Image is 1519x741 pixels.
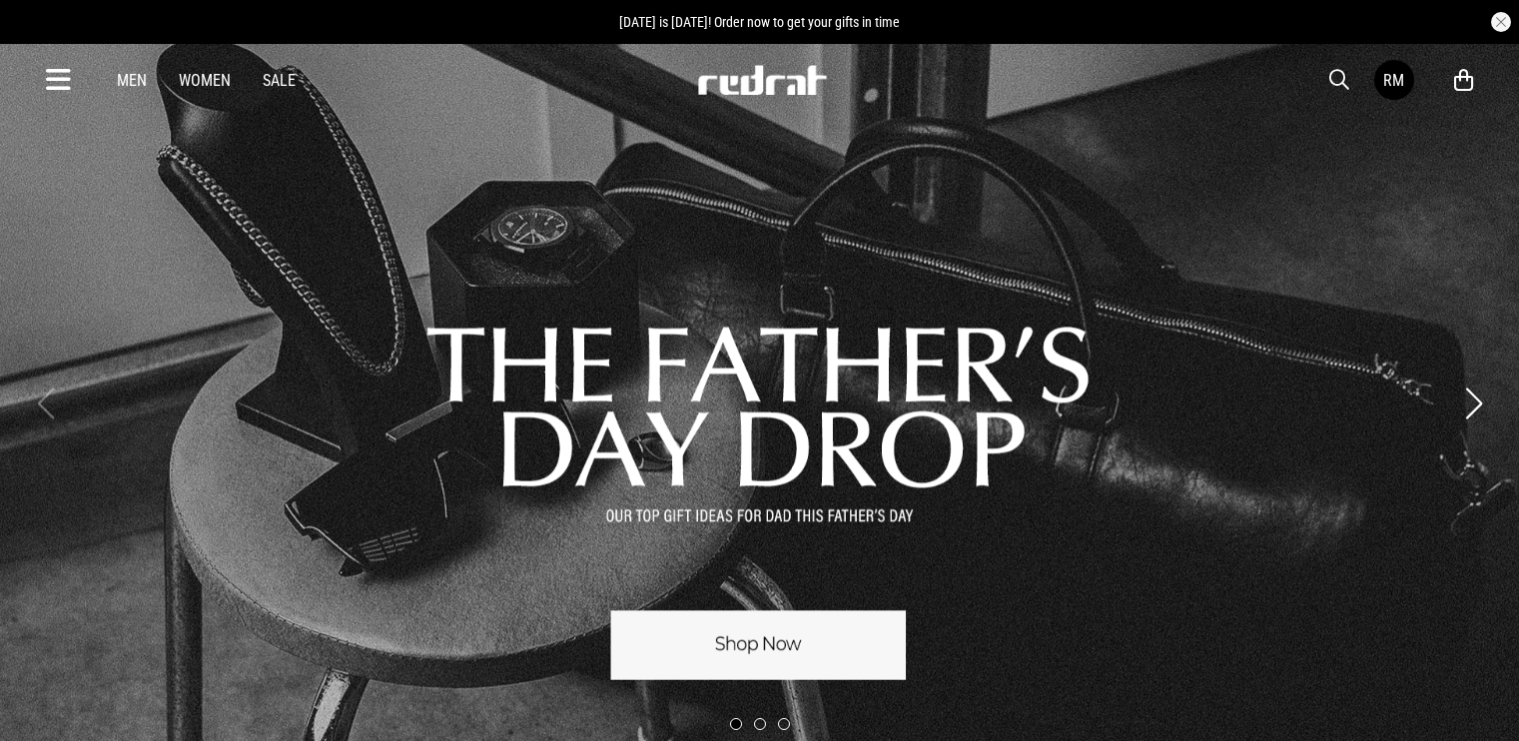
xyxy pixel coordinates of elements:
img: Redrat logo [696,65,828,95]
a: Men [117,71,147,90]
button: Previous slide [32,381,59,425]
a: Sale [263,71,296,90]
a: Women [179,71,231,90]
span: [DATE] is [DATE]! Order now to get your gifts in time [619,14,900,30]
div: RM [1383,71,1404,90]
button: Next slide [1460,381,1487,425]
